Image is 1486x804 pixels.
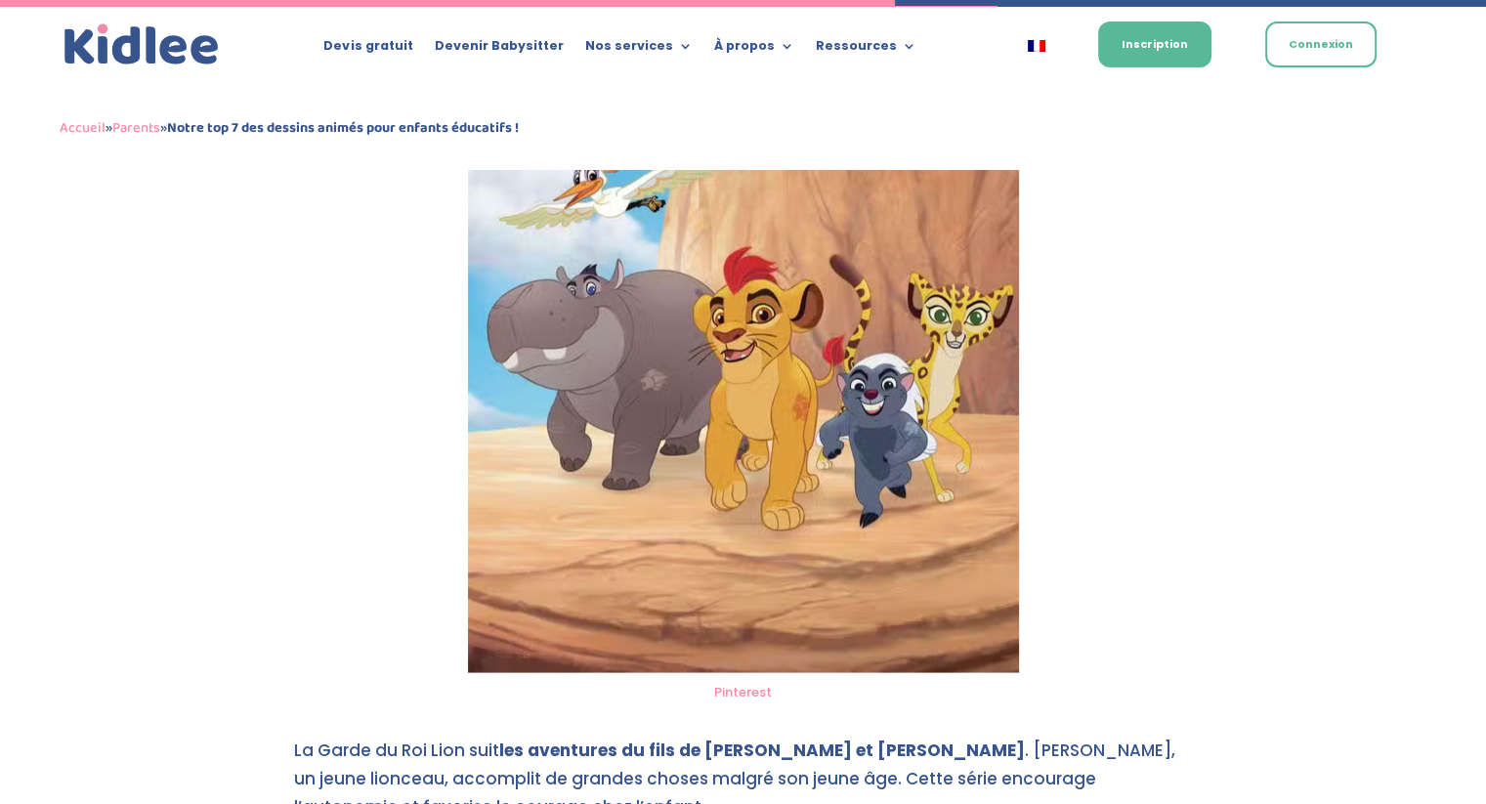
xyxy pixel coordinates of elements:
[112,116,160,140] a: Parents
[713,39,793,61] a: À propos
[60,20,224,70] a: Kidlee Logo
[60,116,519,140] span: » »
[434,39,563,61] a: Devenir Babysitter
[584,39,692,61] a: Nos services
[714,683,772,701] a: Pinterest
[60,116,106,140] a: Accueil
[1098,21,1211,67] a: Inscription
[499,739,1025,762] strong: les aventures du fils de [PERSON_NAME] et [PERSON_NAME]
[1028,40,1045,52] img: Français
[167,116,519,140] strong: Notre top 7 des dessins animés pour enfants éducatifs !
[60,20,224,70] img: logo_kidlee_bleu
[1265,21,1377,67] a: Connexion
[815,39,915,61] a: Ressources
[323,39,412,61] a: Devis gratuit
